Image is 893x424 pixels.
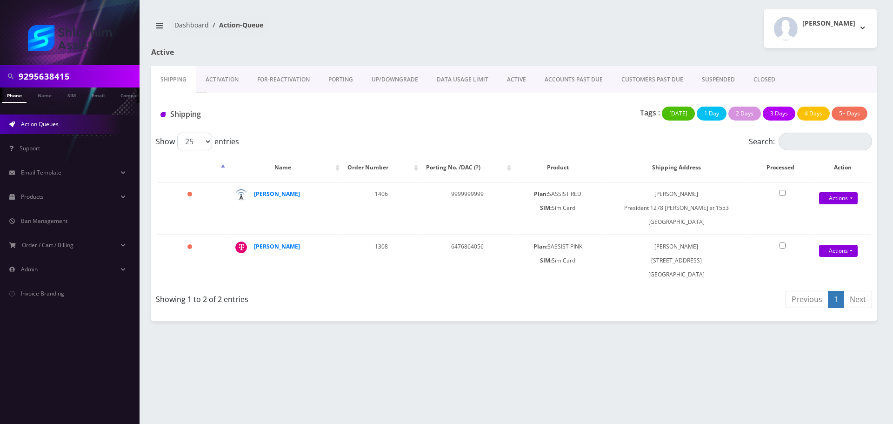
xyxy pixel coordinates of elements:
a: PORTING [319,66,362,93]
td: SASSIST PINK Sim Card [514,235,601,286]
a: CUSTOMERS PAST DUE [612,66,693,93]
a: Activation [196,66,248,93]
a: Email [87,87,109,102]
span: Ban Management [21,217,67,225]
span: Admin [21,265,38,273]
a: Previous [786,291,828,308]
img: Shluchim Assist [28,25,112,51]
b: SIM: [540,204,552,212]
a: Actions [819,192,858,204]
a: [PERSON_NAME] [254,242,300,250]
th: : activate to sort column descending [157,154,227,181]
button: 5+ Days [832,107,867,121]
a: Name [33,87,56,102]
a: ACTIVE [498,66,535,93]
span: Invoice Branding [21,289,64,297]
th: Order Number: activate to sort column ascending [343,154,420,181]
button: [DATE] [662,107,695,121]
nav: breadcrumb [151,15,507,42]
div: Showing 1 to 2 of 2 entries [156,290,507,305]
button: 1 Day [697,107,726,121]
td: [PERSON_NAME] [STREET_ADDRESS] [GEOGRAPHIC_DATA] [602,235,751,286]
a: SIM [63,87,80,102]
a: Actions [819,245,858,257]
a: Dashboard [174,20,209,29]
a: Phone [2,87,27,103]
p: Tags : [640,107,660,118]
h1: Active [151,48,384,57]
select: Showentries [177,133,212,150]
td: 1308 [343,235,420,286]
input: Search: [779,133,872,150]
button: 4 Days [797,107,830,121]
td: [PERSON_NAME] President 1278 [PERSON_NAME] st 1553 [GEOGRAPHIC_DATA] [602,182,751,234]
button: [PERSON_NAME] [764,9,877,48]
span: Products [21,193,44,201]
a: Company [116,87,147,102]
a: 1 [828,291,844,308]
a: CLOSED [744,66,785,93]
td: 1406 [343,182,420,234]
span: Order / Cart / Billing [22,241,73,249]
label: Show entries [156,133,239,150]
a: [PERSON_NAME] [254,190,300,198]
span: Support [20,144,40,152]
img: Shipping [160,112,166,117]
li: Action-Queue [209,20,263,30]
button: 3 Days [763,107,795,121]
h1: Shipping [160,110,387,119]
a: FOR-REActivation [248,66,319,93]
th: Name: activate to sort column ascending [228,154,342,181]
span: Action Queues [21,120,59,128]
a: ACCOUNTS PAST DUE [535,66,612,93]
h2: [PERSON_NAME] [802,20,855,27]
a: SUSPENDED [693,66,744,93]
th: Shipping Address [602,154,751,181]
td: 6476864056 [421,235,513,286]
a: Shipping [151,66,196,93]
b: Plan: [533,242,547,250]
th: Processed: activate to sort column ascending [752,154,813,181]
th: Porting No. /DAC (?): activate to sort column ascending [421,154,513,181]
th: Product [514,154,601,181]
b: SIM: [540,256,552,264]
a: UP/DOWNGRADE [362,66,427,93]
th: Action [814,154,871,181]
a: DATA USAGE LIMIT [427,66,498,93]
label: Search: [749,133,872,150]
span: Email Template [21,168,61,176]
button: 2 Days [728,107,761,121]
td: SASSIST RED Sim Card [514,182,601,234]
b: Plan: [534,190,548,198]
a: Next [844,291,872,308]
input: Search in Company [19,67,137,85]
td: 9999999999 [421,182,513,234]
